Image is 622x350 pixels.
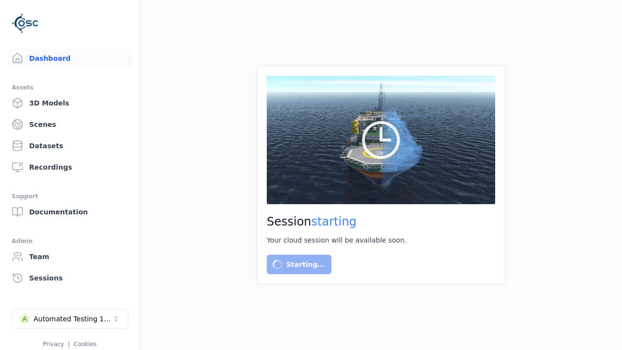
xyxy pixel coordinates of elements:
[12,191,128,202] div: Support
[20,314,30,324] div: A
[43,341,64,348] a: Privacy
[12,309,128,329] button: Select a workspace
[34,314,112,324] div: Automated Testing 1 - Playwright
[267,255,331,274] button: Starting…
[311,215,357,228] span: starting
[8,157,132,177] a: Recordings
[8,268,132,288] a: Sessions
[68,341,70,348] span: |
[8,202,132,222] a: Documentation
[12,10,39,37] img: Logo
[8,49,132,68] a: Dashboard
[8,93,132,113] a: 3D Models
[267,235,495,245] div: Your cloud session will be available soon.
[8,136,132,156] a: Datasets
[267,214,495,229] h2: Session
[74,341,97,348] a: Cookies
[8,115,132,134] a: Scenes
[12,235,128,247] div: Admin
[12,82,128,93] div: Assets
[8,247,132,266] a: Team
